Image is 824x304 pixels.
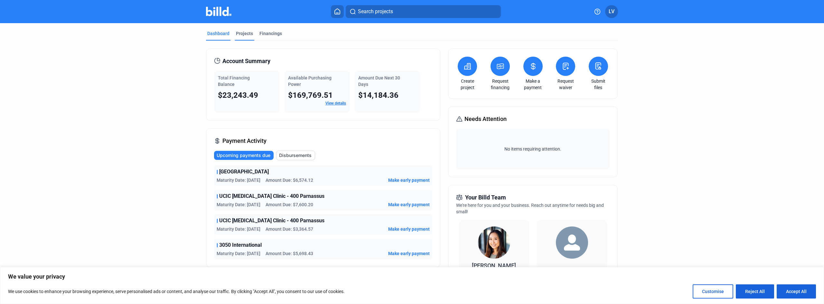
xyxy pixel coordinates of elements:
span: Maturity Date: [DATE] [217,177,260,183]
span: $23,243.49 [218,91,258,100]
span: Disbursements [279,152,312,159]
span: $169,769.51 [288,91,333,100]
p: We use cookies to enhance your browsing experience, serve personalised ads or content, and analys... [8,288,345,295]
span: UCIC [MEDICAL_DATA] Clinic - 400 Parnassus [219,217,324,225]
span: Maturity Date: [DATE] [217,226,260,232]
button: Make early payment [388,177,430,183]
a: Request financing [489,78,511,91]
span: Upcoming payments due [217,152,270,159]
span: Amount Due Next 30 Days [358,75,400,87]
div: Projects [236,30,253,37]
button: Make early payment [388,226,430,232]
span: Available Purchasing Power [288,75,332,87]
a: Submit files [587,78,610,91]
p: We value your privacy [8,273,816,281]
button: Make early payment [388,201,430,208]
span: Payment Activity [222,136,267,145]
span: Account Summary [222,57,270,66]
button: Accept All [777,284,816,299]
div: Financings [259,30,282,37]
span: Maturity Date: [DATE] [217,201,260,208]
span: [GEOGRAPHIC_DATA] [219,168,269,176]
span: LV [609,8,614,15]
span: $14,184.36 [358,91,398,100]
img: Billd Company Logo [206,7,231,16]
button: Customise [693,284,733,299]
button: Make early payment [388,250,430,257]
span: Amount Due: $6,574.12 [266,177,313,183]
span: We're here for you and your business. Reach out anytime for needs big and small! [456,203,604,214]
span: Amount Due: $7,600.20 [266,201,313,208]
span: 3050 International [219,241,262,249]
span: Maturity Date: [DATE] [217,250,260,257]
span: Amount Due: $5,698.43 [266,250,313,257]
a: Make a payment [522,78,544,91]
a: Create project [456,78,479,91]
span: Total Financing Balance [218,75,250,87]
span: [PERSON_NAME] [472,262,516,269]
button: LV [605,5,618,18]
span: UCIC [MEDICAL_DATA] Clinic - 400 Parnassus [219,192,324,200]
button: Disbursements [276,151,315,160]
span: Amount Due: $3,364.57 [266,226,313,232]
button: Upcoming payments due [214,151,274,160]
button: Search projects [346,5,501,18]
img: Territory Manager [556,226,588,259]
span: Your Billd Team [465,193,506,202]
a: Request waiver [554,78,577,91]
span: Needs Attention [464,115,507,124]
img: Relationship Manager [478,226,510,259]
div: Dashboard [207,30,229,37]
button: Reject All [736,284,774,299]
span: No items requiring attention. [459,146,607,152]
span: Search projects [358,8,393,15]
a: View details [325,101,346,106]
